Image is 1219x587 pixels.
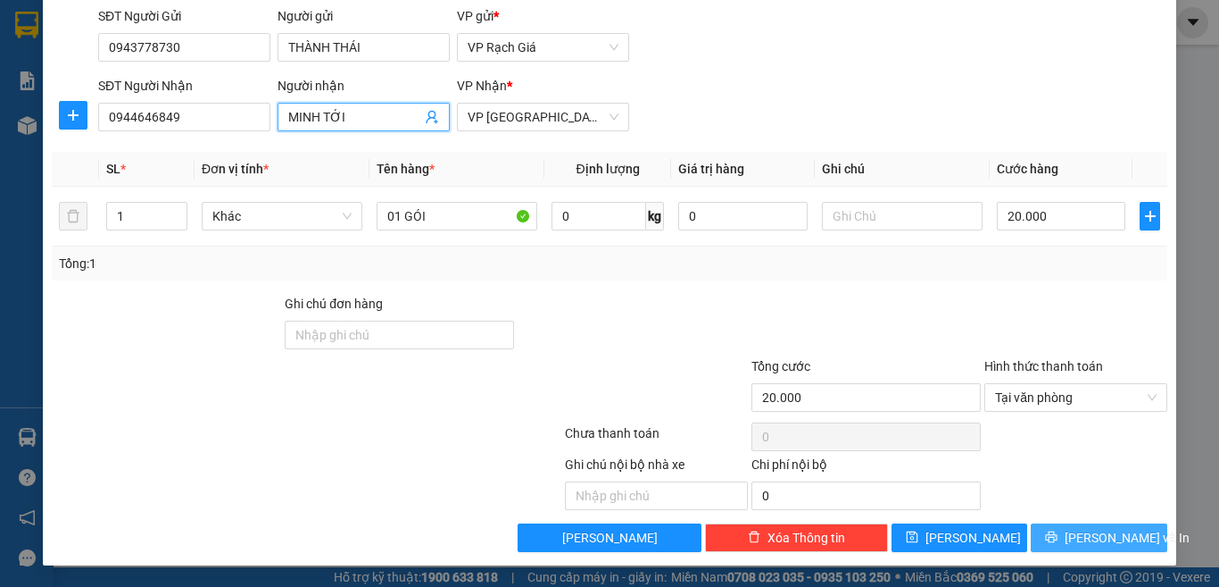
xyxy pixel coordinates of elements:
[751,455,981,482] div: Chi phí nội bộ
[457,6,629,26] div: VP gửi
[751,359,810,373] span: Tổng cước
[285,321,514,349] input: Ghi chú đơn hàng
[891,524,1028,552] button: save[PERSON_NAME]
[1065,528,1190,548] span: [PERSON_NAME] và In
[678,162,744,176] span: Giá trị hàng
[457,79,507,93] span: VP Nhận
[995,384,1157,411] span: Tại văn phòng
[60,108,87,122] span: plus
[565,482,748,510] input: Nhập ghi chú
[278,76,450,96] div: Người nhận
[137,102,285,141] strong: [STREET_ADDRESS] Châu
[997,162,1058,176] span: Cước hàng
[468,34,618,61] span: VP Rạch Giá
[815,152,990,187] th: Ghi chú
[202,162,269,176] span: Đơn vị tính
[377,202,537,231] input: VD: Bàn, Ghế
[98,76,270,96] div: SĐT Người Nhận
[285,297,383,311] label: Ghi chú đơn hàng
[767,528,845,548] span: Xóa Thông tin
[1031,524,1167,552] button: printer[PERSON_NAME] và In
[212,203,352,230] span: Khác
[646,202,664,231] span: kg
[7,50,100,70] span: VP Rạch Giá
[822,202,983,231] input: Ghi Chú
[1140,202,1160,231] button: plus
[565,455,748,482] div: Ghi chú nội bộ nhà xe
[1140,209,1159,223] span: plus
[925,528,1021,548] span: [PERSON_NAME]
[563,423,750,455] div: Chưa thanh toán
[7,72,134,112] span: Địa chỉ:
[59,254,472,273] div: Tổng: 1
[59,202,87,231] button: delete
[29,8,276,33] strong: NHÀ XE [PERSON_NAME]
[137,40,296,80] span: VP [GEOGRAPHIC_DATA]
[678,202,807,231] input: 0
[377,162,435,176] span: Tên hàng
[984,359,1103,373] label: Hình thức thanh toán
[1045,531,1057,545] span: printer
[576,162,639,176] span: Định lượng
[137,82,285,141] span: Địa chỉ:
[705,524,888,552] button: deleteXóa Thông tin
[7,72,134,112] strong: 260A, [PERSON_NAME]
[98,6,270,26] div: SĐT Người Gửi
[425,110,439,124] span: user-add
[59,101,87,130] button: plus
[468,104,618,130] span: VP Hà Tiên
[7,114,132,173] span: Điện thoại:
[906,531,918,545] span: save
[106,162,120,176] span: SL
[562,528,658,548] span: [PERSON_NAME]
[278,6,450,26] div: Người gửi
[748,531,760,545] span: delete
[518,524,701,552] button: [PERSON_NAME]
